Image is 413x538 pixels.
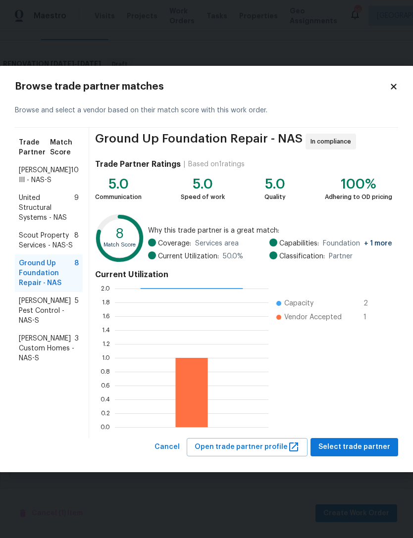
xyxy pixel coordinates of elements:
div: 100% [325,179,392,189]
text: 1.8 [102,299,110,305]
span: 10 [71,165,79,185]
span: Cancel [155,441,180,453]
button: Open trade partner profile [187,438,308,456]
span: Ground Up Foundation Repair - NAS [95,134,303,149]
div: Based on 1 ratings [188,159,245,169]
text: 0.4 [101,396,110,402]
button: Cancel [151,438,184,456]
span: Partner [329,251,353,261]
div: Adhering to OD pricing [325,192,392,202]
span: [PERSON_NAME] Pest Control - NAS-S [19,296,75,326]
text: 1.2 [103,341,110,347]
h4: Current Utilization [95,270,392,280]
span: Match Score [50,138,79,157]
text: 1.0 [102,355,110,361]
h2: Browse trade partner matches [15,82,389,92]
span: Select trade partner [318,441,390,453]
div: 5.0 [181,179,225,189]
span: 8 [74,231,79,250]
text: 0.0 [101,424,110,430]
span: 8 [74,258,79,288]
span: Scout Property Services - NAS-S [19,231,74,250]
span: + 1 more [364,240,392,247]
div: Browse and select a vendor based on their match score with this work order. [15,94,398,128]
span: [PERSON_NAME] III - NAS-S [19,165,71,185]
text: 1.4 [102,327,110,333]
span: Trade Partner [19,138,50,157]
span: 3 [75,334,79,363]
span: Vendor Accepted [284,312,342,322]
span: Classification: [279,251,325,261]
div: 5.0 [95,179,142,189]
text: 0.8 [101,369,110,375]
span: 1 [363,312,379,322]
span: United Structural Systems - NAS [19,193,74,223]
div: Communication [95,192,142,202]
span: Services area [195,239,239,248]
text: 1.6 [103,313,110,319]
span: In compliance [310,137,355,147]
text: 8 [115,228,124,241]
span: 9 [74,193,79,223]
span: [PERSON_NAME] Custom Homes - NAS-S [19,334,75,363]
span: Capabilities: [279,239,319,248]
span: 5 [75,296,79,326]
text: Match Score [103,242,136,247]
span: Why this trade partner is a great match: [148,226,392,236]
div: | [181,159,188,169]
span: Ground Up Foundation Repair - NAS [19,258,74,288]
div: 5.0 [264,179,286,189]
div: Speed of work [181,192,225,202]
span: 50.0 % [223,251,243,261]
div: Quality [264,192,286,202]
span: Foundation [323,239,392,248]
h4: Trade Partner Ratings [95,159,181,169]
text: 2.0 [101,286,110,292]
span: Current Utilization: [158,251,219,261]
text: 0.2 [101,410,110,416]
span: 2 [363,298,379,308]
span: Open trade partner profile [195,441,300,453]
text: 0.6 [101,383,110,389]
span: Coverage: [158,239,191,248]
button: Select trade partner [310,438,398,456]
span: Capacity [284,298,313,308]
